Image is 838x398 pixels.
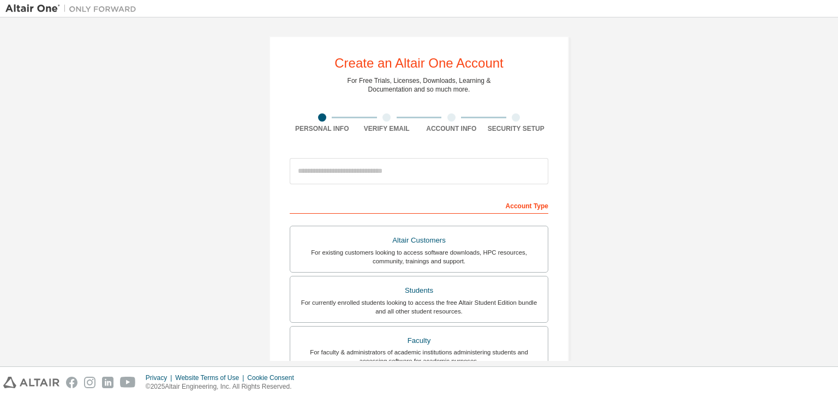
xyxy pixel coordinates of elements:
[290,196,548,214] div: Account Type
[297,298,541,316] div: For currently enrolled students looking to access the free Altair Student Edition bundle and all ...
[175,373,247,382] div: Website Terms of Use
[146,373,175,382] div: Privacy
[297,333,541,348] div: Faculty
[484,124,549,133] div: Security Setup
[297,283,541,298] div: Students
[84,377,95,388] img: instagram.svg
[66,377,77,388] img: facebook.svg
[355,124,420,133] div: Verify Email
[348,76,491,94] div: For Free Trials, Licenses, Downloads, Learning & Documentation and so much more.
[297,233,541,248] div: Altair Customers
[334,57,504,70] div: Create an Altair One Account
[290,124,355,133] div: Personal Info
[5,3,142,14] img: Altair One
[102,377,113,388] img: linkedin.svg
[247,373,300,382] div: Cookie Consent
[419,124,484,133] div: Account Info
[297,248,541,266] div: For existing customers looking to access software downloads, HPC resources, community, trainings ...
[297,348,541,365] div: For faculty & administrators of academic institutions administering students and accessing softwa...
[3,377,59,388] img: altair_logo.svg
[146,382,301,391] p: © 2025 Altair Engineering, Inc. All Rights Reserved.
[120,377,136,388] img: youtube.svg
